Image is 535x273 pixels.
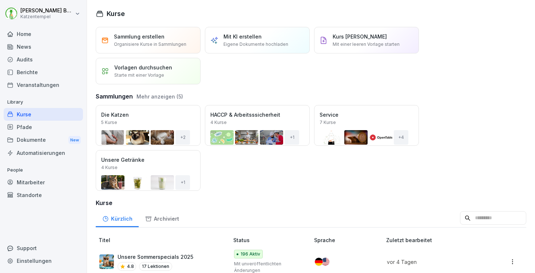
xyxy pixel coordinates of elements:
[4,133,83,147] div: Dokumente
[127,263,134,270] p: 4.8
[321,258,329,266] img: us.svg
[4,146,83,159] a: Automatisierungen
[320,111,413,119] p: Service
[175,175,190,190] div: + 1
[223,41,288,48] p: Eigene Dokumente hochladen
[4,53,83,66] a: Audits
[4,133,83,147] a: DokumenteNew
[101,156,195,164] p: Unsere Getränke
[386,236,490,244] p: Zuletzt bearbeitet
[20,14,74,19] p: Katzentempel
[96,150,201,191] a: Unsere Getränke4 Kurse+1
[4,108,83,121] a: Kurse
[285,130,299,145] div: + 1
[20,8,74,14] p: [PERSON_NAME] Benedix
[210,119,227,126] p: 4 Kurse
[205,105,310,146] a: HACCP & Arbeitsssicherheit4 Kurse+1
[114,64,172,71] p: Vorlagen durchsuchen
[96,209,139,227] a: Kürzlich
[101,119,117,126] p: 5 Kurse
[333,33,387,40] p: Kurs [PERSON_NAME]
[139,209,185,227] a: Archiviert
[175,130,190,145] div: + 2
[4,28,83,40] a: Home
[4,176,83,189] a: Mitarbeiter
[233,236,312,244] p: Status
[4,242,83,254] div: Support
[241,251,260,257] p: 196 Aktiv
[136,93,183,100] button: Mehr anzeigen (5)
[223,33,262,40] p: Mit KI erstellen
[314,105,419,146] a: Service7 Kurse+4
[387,258,481,266] p: vor 4 Tagen
[320,119,336,126] p: 7 Kurse
[99,254,114,269] img: tq9m61t15lf2zt9mx622xkq2.png
[4,66,83,79] a: Berichte
[114,33,165,40] p: Sammlung erstellen
[4,121,83,133] a: Pfade
[210,111,304,119] p: HACCP & Arbeitsssicherheit
[314,236,383,244] p: Sprache
[114,72,164,79] p: Starte mit einer Vorlage
[118,253,193,261] p: Unsere Sommerspecials 2025
[96,92,133,101] h3: Sammlungen
[333,41,400,48] p: Mit einer leeren Vorlage starten
[4,164,83,176] p: People
[4,189,83,201] a: Standorte
[4,254,83,267] a: Einstellungen
[4,40,83,53] a: News
[394,130,408,145] div: + 4
[114,41,186,48] p: Organisiere Kurse in Sammlungen
[68,136,81,144] div: New
[107,9,125,19] h1: Kurse
[4,96,83,108] p: Library
[96,198,526,207] h3: Kurse
[139,262,172,271] p: 17 Lektionen
[315,258,323,266] img: de.svg
[99,236,230,244] p: Titel
[101,164,118,171] p: 4 Kurse
[101,111,195,119] p: Die Katzen
[4,79,83,91] a: Veranstaltungen
[96,105,201,146] a: Die Katzen5 Kurse+2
